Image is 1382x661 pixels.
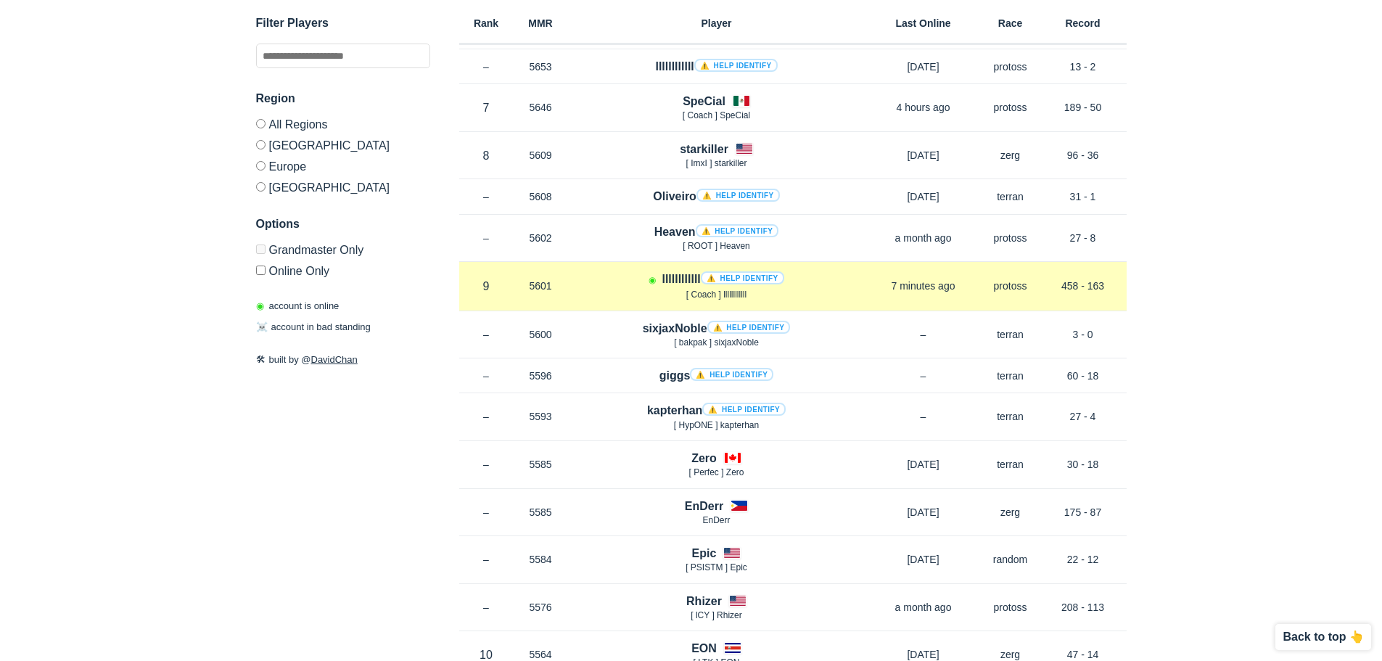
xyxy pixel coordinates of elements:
[459,147,514,164] p: 8
[659,367,773,384] h4: giggs
[256,182,266,192] input: [GEOGRAPHIC_DATA]
[514,457,568,472] p: 5585
[685,498,723,514] h4: EnDerr
[982,505,1040,520] p: zerg
[514,369,568,383] p: 5596
[1040,100,1127,115] p: 189 - 50
[459,189,514,204] p: –
[982,189,1040,204] p: terran
[514,279,568,293] p: 5601
[514,231,568,245] p: 5602
[982,231,1040,245] p: protoss
[696,189,780,202] a: ⚠️ Help identify
[256,90,430,107] h3: Region
[1040,327,1127,342] p: 3 - 0
[459,59,514,74] p: –
[690,368,773,381] a: ⚠️ Help identify
[256,161,266,171] input: Europe
[514,18,568,28] h6: MMR
[514,600,568,615] p: 5576
[256,119,266,128] input: All Regions
[686,593,722,609] h4: Rhizer
[256,260,430,277] label: Only show accounts currently laddering
[256,119,430,134] label: All Regions
[256,299,340,313] p: account is online
[982,59,1040,74] p: protoss
[514,505,568,520] p: 5585
[256,321,371,335] p: account in bad standing
[459,18,514,28] h6: Rank
[674,337,759,348] span: [ bakpak ] sixjaxNoble
[256,176,430,194] label: [GEOGRAPHIC_DATA]
[692,545,717,562] h4: Epic
[1040,600,1127,615] p: 208 - 113
[1040,59,1127,74] p: 13 - 2
[256,245,266,254] input: Grandmaster Only
[647,402,786,419] h4: kapterhan
[683,110,750,120] span: [ Coach ] SpeCial
[691,610,741,620] span: [ lCY ] Rhizer
[865,189,982,204] p: [DATE]
[256,140,266,149] input: [GEOGRAPHIC_DATA]
[1040,409,1127,424] p: 27 - 4
[514,409,568,424] p: 5593
[459,231,514,245] p: –
[459,457,514,472] p: –
[686,158,746,168] span: [ ImxI ] starkiller
[256,300,264,311] span: ◉
[707,321,791,334] a: ⚠️ Help identify
[514,327,568,342] p: 5600
[514,148,568,163] p: 5609
[256,245,430,260] label: Only Show accounts currently in Grandmaster
[683,93,725,110] h4: SpeCial
[691,640,717,657] h4: EON
[865,148,982,163] p: [DATE]
[982,279,1040,293] p: protoss
[653,188,779,205] h4: Oliveiro
[654,223,779,240] h4: Heaven
[982,409,1040,424] p: terran
[514,59,568,74] p: 5653
[1040,552,1127,567] p: 22 - 12
[459,99,514,116] p: 7
[459,552,514,567] p: –
[691,450,717,467] h4: Zero
[674,420,759,430] span: [ HypONE ] kapterhan
[311,354,358,365] a: DavidChan
[514,100,568,115] p: 5646
[655,58,777,75] h4: llllllllllll
[982,600,1040,615] p: protoss
[459,409,514,424] p: –
[256,15,430,32] h3: Filter Players
[686,562,747,572] span: [ PSISTM ] Epic
[982,457,1040,472] p: terran
[459,369,514,383] p: –
[459,505,514,520] p: –
[459,278,514,295] p: 9
[568,18,865,28] h6: Player
[865,409,982,424] p: –
[865,100,982,115] p: 4 hours ago
[865,369,982,383] p: –
[1040,457,1127,472] p: 30 - 18
[1040,18,1127,28] h6: Record
[865,552,982,567] p: [DATE]
[256,266,266,275] input: Online Only
[688,467,744,477] span: [ Perfec ] Zero
[256,354,266,365] span: 🛠
[686,290,746,300] span: [ Coach ] llllllllllll
[865,600,982,615] p: a month ago
[662,271,783,287] h4: llllllllllll
[865,505,982,520] p: [DATE]
[865,279,982,293] p: 7 minutes ago
[865,18,982,28] h6: Last Online
[1040,148,1127,163] p: 96 - 36
[865,327,982,342] p: –
[982,369,1040,383] p: terran
[256,134,430,155] label: [GEOGRAPHIC_DATA]
[1040,231,1127,245] p: 27 - 8
[514,552,568,567] p: 5584
[643,320,791,337] h4: sixjaxNoble
[1040,505,1127,520] p: 175 - 87
[256,155,430,176] label: Europe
